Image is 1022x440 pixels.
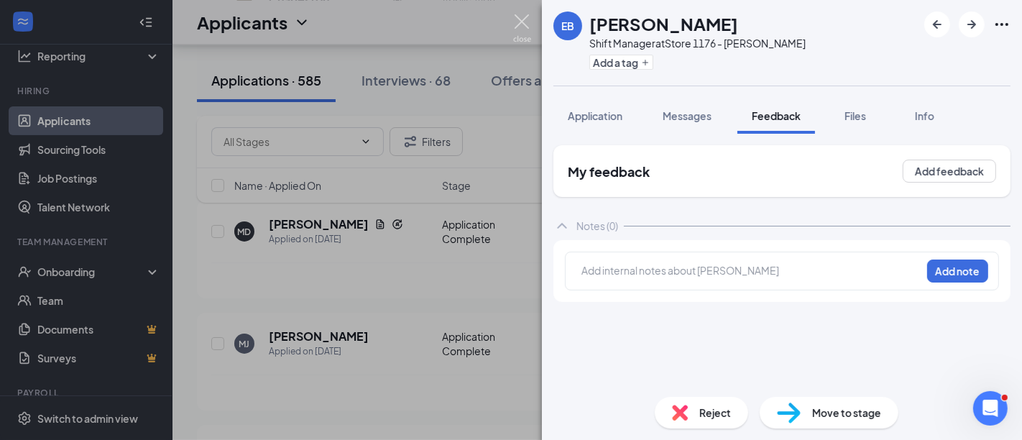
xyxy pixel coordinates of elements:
[576,219,618,233] div: Notes (0)
[589,36,806,50] div: Shift Manager at Store 1176 - [PERSON_NAME]
[903,160,996,183] button: Add feedback
[963,16,980,33] svg: ArrowRight
[568,162,650,180] h2: My feedback
[553,217,571,234] svg: ChevronUp
[663,109,712,122] span: Messages
[844,109,866,122] span: Files
[561,19,574,33] div: EB
[993,16,1011,33] svg: Ellipses
[927,260,988,283] button: Add note
[699,405,731,421] span: Reject
[589,12,738,36] h1: [PERSON_NAME]
[973,391,1008,426] iframe: Intercom live chat
[915,109,934,122] span: Info
[929,16,946,33] svg: ArrowLeftNew
[568,109,622,122] span: Application
[812,405,881,421] span: Move to stage
[589,55,653,70] button: PlusAdd a tag
[752,109,801,122] span: Feedback
[959,12,985,37] button: ArrowRight
[641,58,650,67] svg: Plus
[924,12,950,37] button: ArrowLeftNew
